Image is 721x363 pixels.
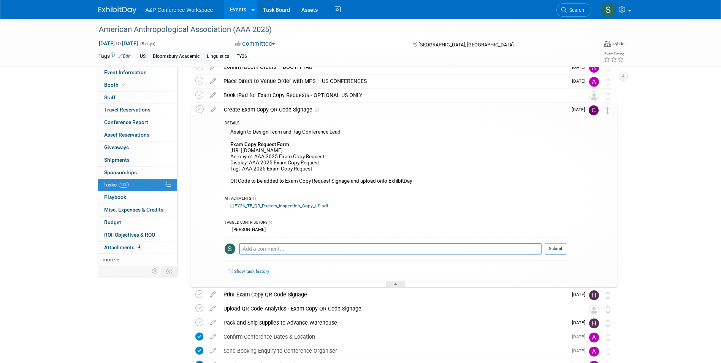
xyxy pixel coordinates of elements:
[601,3,616,17] img: Samantha Klein
[612,41,624,47] div: Hybrid
[572,292,589,297] span: [DATE]
[220,302,574,315] div: Upload QR Code Analytics - Exam Copy QR Code Signage
[98,204,177,216] a: Misc. Expenses & Credits
[220,89,574,102] div: Book iPad for Exam Copy Requests - OPTIONAL US ONLY
[98,92,177,104] a: Staff
[220,316,567,329] div: Pack and Ship supplies to Advance Warehouse
[606,348,610,355] i: Move task
[606,92,610,100] i: Move task
[220,288,567,301] div: Print Exam Copy QR Code Signage
[103,181,129,188] span: Tasks
[204,53,231,61] div: Linguistics
[589,63,599,73] img: Amanda Oney
[606,78,610,86] i: Move task
[547,40,625,51] div: Event Format
[98,242,177,254] a: Attachments4
[96,23,580,37] div: American Anthropological Association (AAA 2025)
[104,194,126,200] span: Playbook
[606,320,610,327] i: Move task
[104,169,137,175] span: Sponsorships
[606,306,610,313] i: Move task
[606,107,610,114] i: Move task
[119,182,129,188] span: 27%
[139,41,155,46] span: (5 days)
[98,52,131,61] td: Tags
[104,207,163,213] span: Misc. Expenses & Credits
[220,103,567,116] div: Create Exam Copy QR Code Signage
[234,269,269,274] a: Show task history
[136,244,142,250] span: 4
[572,107,589,112] span: [DATE]
[220,330,567,343] div: Confirm Conference Dates & Location
[162,266,177,276] td: Toggle Event Tabs
[146,7,213,13] span: A&P Conference Workspace
[567,7,584,13] span: Search
[98,129,177,141] a: Asset Reservations
[572,78,589,84] span: [DATE]
[98,179,177,191] a: Tasks27%
[234,53,249,61] div: FY26
[104,144,129,150] span: Giveaways
[98,229,177,241] a: ROI, Objectives & ROO
[206,291,220,298] a: edit
[589,318,599,328] img: Hannah Siegel
[225,244,235,254] img: Samantha Klein
[151,53,202,61] div: Bloomsbury Academic
[115,40,122,46] span: to
[606,64,610,72] i: Move task
[104,82,127,88] span: Booth
[604,40,624,47] div: Event Format
[207,106,220,113] a: edit
[104,157,130,163] span: Shipments
[149,266,162,276] td: Personalize Event Tab Strip
[104,69,147,75] span: Event Information
[98,191,177,204] a: Playbook
[138,53,148,61] div: US
[606,292,610,299] i: Move task
[98,116,177,129] a: Conference Report
[606,334,610,341] i: Move task
[104,219,121,225] span: Budget
[589,91,599,101] img: Unassigned
[98,217,177,229] a: Budget
[98,104,177,116] a: Travel Reservations
[556,3,591,17] a: Search
[220,344,567,357] div: Send Booking Enquiry to Conference Organiser
[206,333,220,340] a: edit
[604,52,624,56] div: Event Rating
[589,304,599,314] img: Unassigned
[118,54,131,59] a: Edit
[251,196,256,201] span: (1)
[98,154,177,166] a: Shipments
[206,319,220,326] a: edit
[225,121,567,127] div: DETAILS
[589,333,599,342] img: Amanda Oney
[268,220,272,224] span: (1)
[589,290,599,300] img: Hannah Siegel
[230,227,266,232] div: [PERSON_NAME]
[589,105,599,115] img: Christine Ritchlin
[225,220,567,226] div: TAGGED CONTRIBUTORS
[206,78,220,84] a: edit
[98,6,136,14] img: ExhibitDay
[122,83,126,87] i: Booth reservation complete
[98,142,177,154] a: Giveaways
[572,348,589,353] span: [DATE]
[98,40,138,47] span: [DATE] [DATE]
[206,92,220,99] a: edit
[589,347,599,357] img: Amanda Oney
[230,142,289,147] b: Exam Copy Request Form
[104,94,116,100] span: Staff
[104,107,151,113] span: Travel Reservations
[104,244,142,250] span: Attachments
[572,320,589,325] span: [DATE]
[104,232,155,238] span: ROI, Objectives & ROO
[604,41,611,47] img: Format-Hybrid.png
[98,67,177,79] a: Event Information
[230,203,328,209] a: FY26_TB_QR_Posters_Inspection_Copy_US.pdf
[104,119,148,125] span: Conference Report
[418,42,513,48] span: [GEOGRAPHIC_DATA], [GEOGRAPHIC_DATA]
[572,334,589,339] span: [DATE]
[545,243,567,255] button: Submit
[589,77,599,87] img: Amanda Oney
